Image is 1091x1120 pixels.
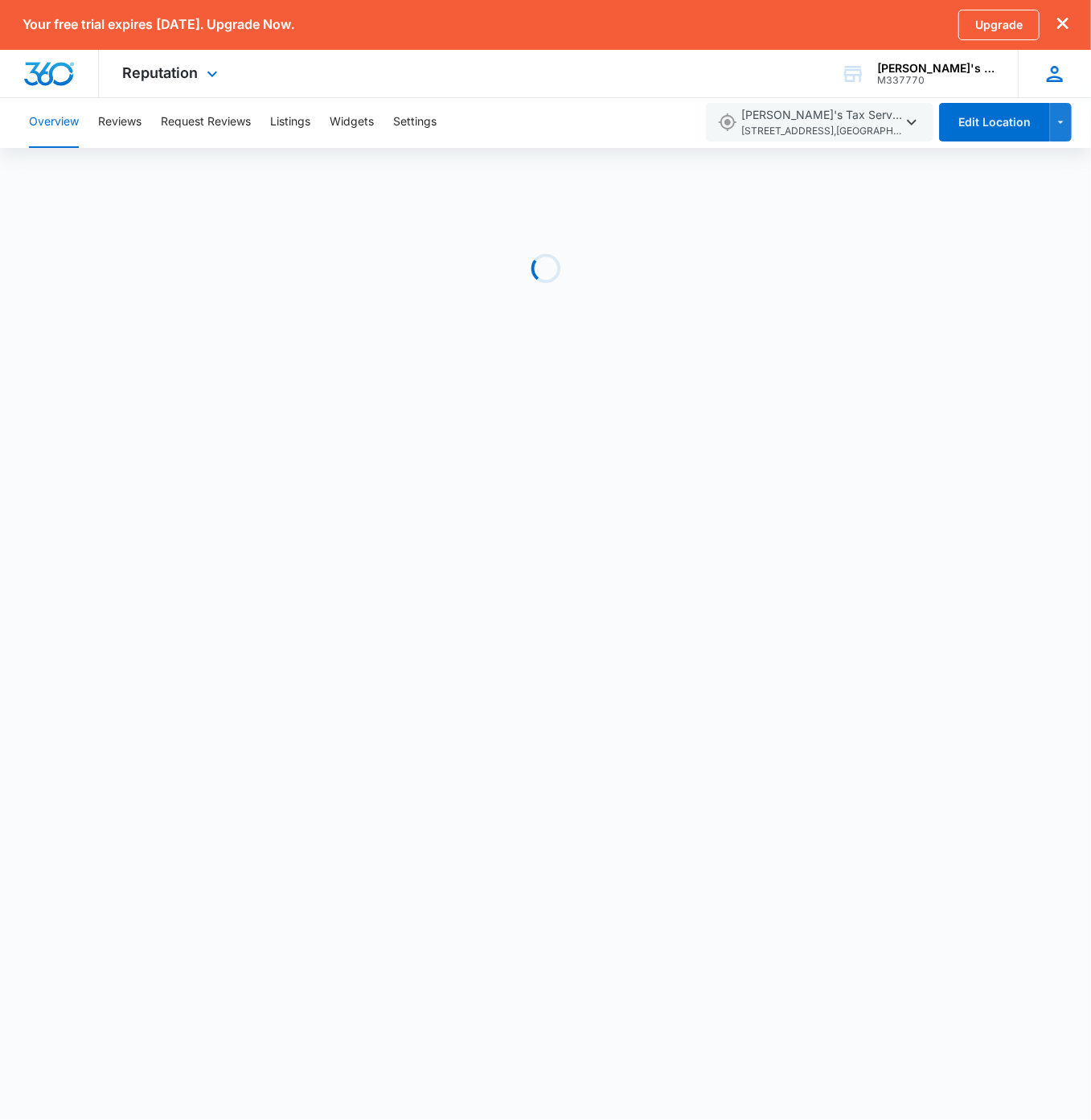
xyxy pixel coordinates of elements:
span: Reputation [123,64,199,81]
button: Edit Location [939,103,1050,142]
button: Request Reviews [161,96,251,148]
button: Reviews [98,96,142,148]
button: dismiss this dialog [1057,17,1068,32]
div: account id [877,75,995,86]
p: Your free trial expires [DATE]. Upgrade Now. [23,17,294,32]
button: Overview [29,96,79,148]
div: Reputation [99,50,246,97]
button: Listings [270,96,310,148]
span: [STREET_ADDRESS] , [GEOGRAPHIC_DATA] , WA [741,124,902,139]
button: [PERSON_NAME]'s Tax Service[STREET_ADDRESS],[GEOGRAPHIC_DATA],WA [706,103,933,142]
span: [PERSON_NAME]'s Tax Service [741,106,902,139]
div: account name [877,62,995,75]
button: Settings [393,96,437,148]
a: Upgrade [958,10,1040,40]
button: Widgets [330,96,374,148]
